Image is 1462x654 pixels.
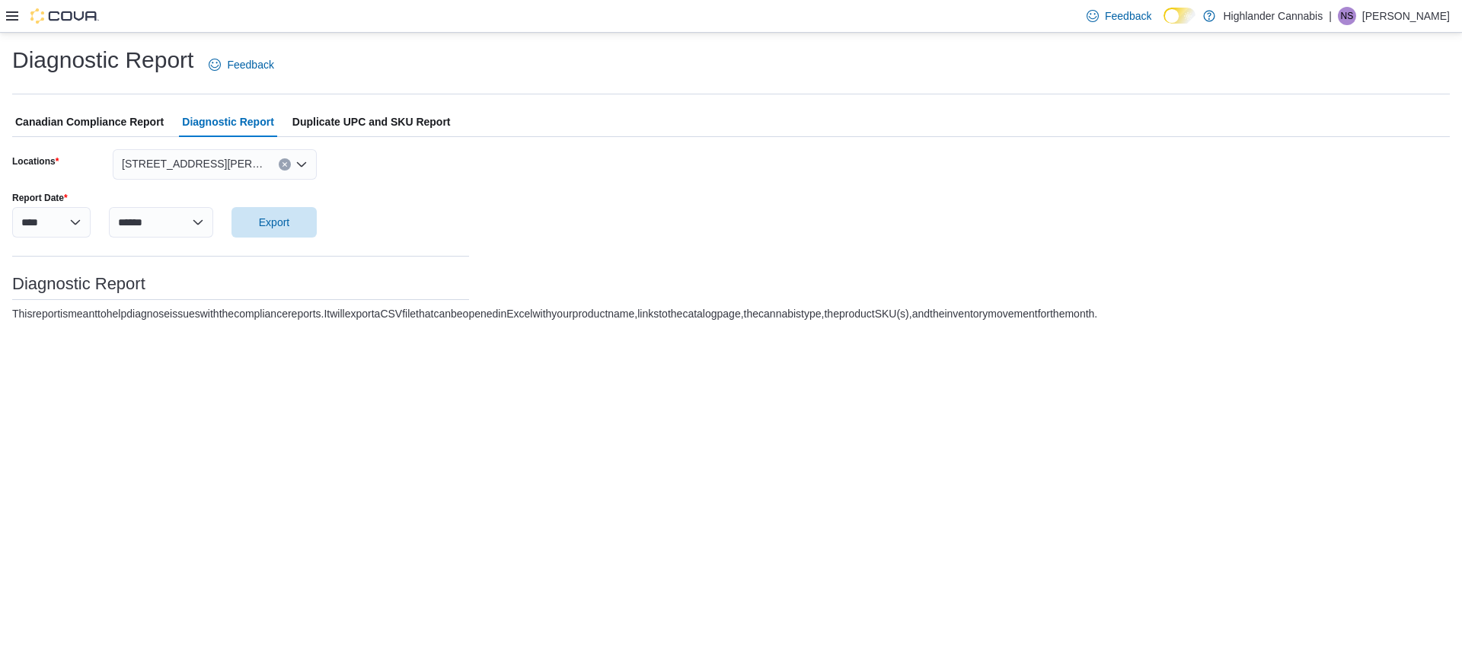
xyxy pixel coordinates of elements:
[12,306,1097,321] div: This report is meant to help diagnose issues with the compliance reports. It will export a CSV fi...
[279,158,291,171] button: Clear input
[292,107,451,137] span: Duplicate UPC and SKU Report
[12,155,59,167] label: Locations
[203,49,279,80] a: Feedback
[227,57,273,72] span: Feedback
[1164,8,1195,24] input: Dark Mode
[122,155,263,173] span: [STREET_ADDRESS][PERSON_NAME]
[182,107,274,137] span: Diagnostic Report
[1341,7,1354,25] span: NS
[1223,7,1323,25] p: Highlander Cannabis
[12,275,469,293] h3: Diagnostic Report
[259,215,289,230] span: Export
[12,192,68,204] label: Report Date
[1362,7,1450,25] p: [PERSON_NAME]
[30,8,99,24] img: Cova
[231,207,317,238] button: Export
[15,107,164,137] span: Canadian Compliance Report
[295,158,308,171] button: Open list of options
[1105,8,1151,24] span: Feedback
[1081,1,1157,31] a: Feedback
[1338,7,1356,25] div: Navneet Singh
[1329,7,1332,25] p: |
[12,45,193,75] h1: Diagnostic Report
